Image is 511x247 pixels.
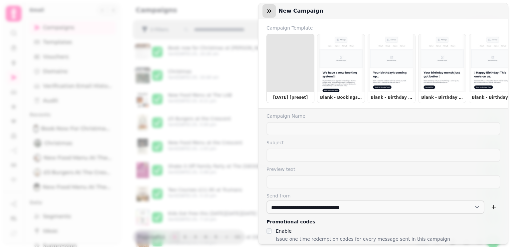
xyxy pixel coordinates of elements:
label: Campaign Template [258,25,508,31]
label: Preview text [266,166,500,173]
label: Subject [266,139,500,146]
p: Blank - Birthday Next Month [371,95,413,100]
p: [DATE] [preset] [269,95,311,100]
label: Enable [276,228,292,234]
p: Issue one time redemption codes for every message sent in this campaign [276,235,450,243]
legend: Promotional codes [266,218,315,226]
button: Blank - Birthday Next Month [368,34,416,103]
button: Blank - Birthday This Month [418,34,466,103]
button: Blank - Bookings New system go-live announcement [317,34,365,103]
label: Campaign Name [266,113,500,119]
h3: New campaign [278,7,326,15]
label: Send from [266,192,500,199]
button: [DATE] [preset] [266,34,314,103]
p: Blank - Bookings New system go-live announcement [320,95,362,100]
p: Blank - Birthday This Month [421,95,463,100]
